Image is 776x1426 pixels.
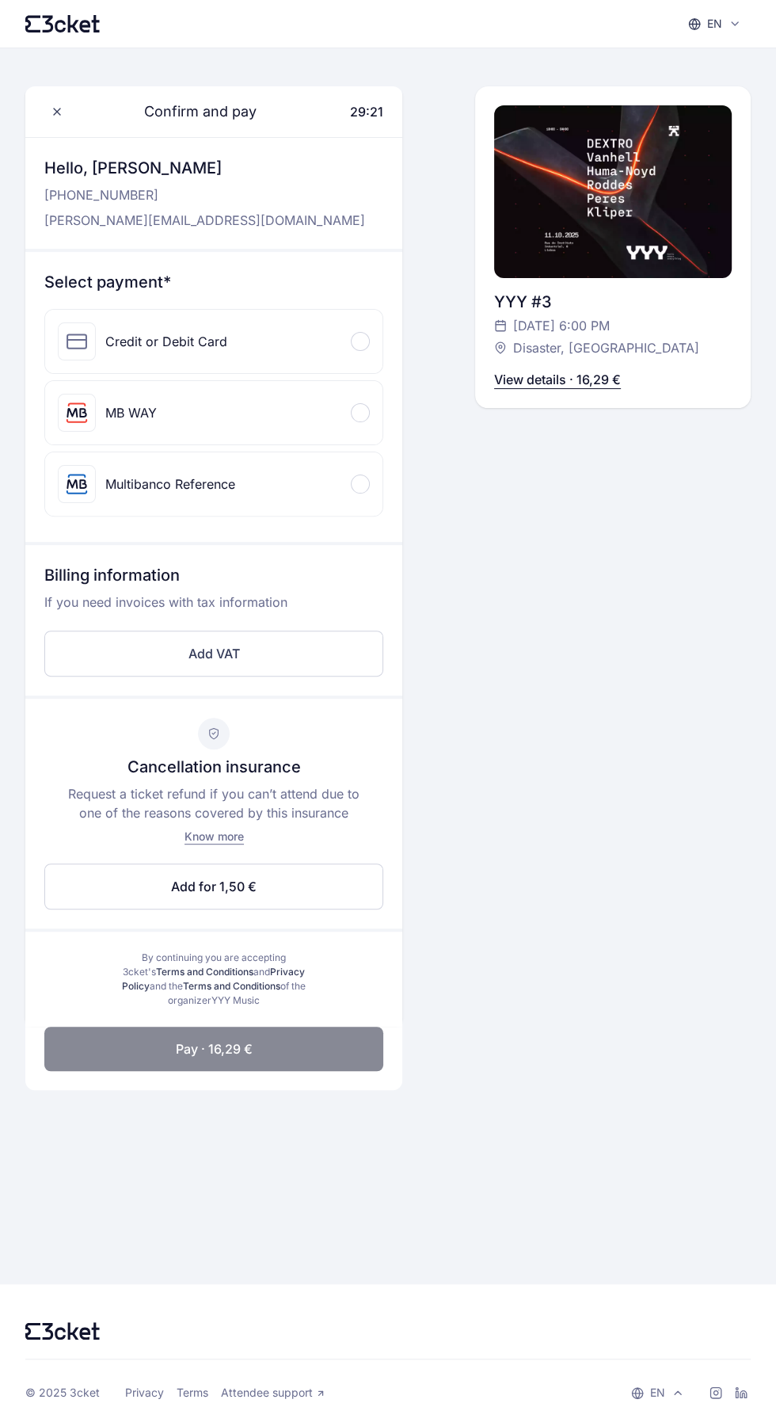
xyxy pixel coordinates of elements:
p: Request a ticket refund if you can’t attend due to one of the reasons covered by this insurance [62,784,366,822]
span: Confirm and pay [125,101,257,123]
p: en [707,16,722,32]
div: © 2025 3cket [25,1386,100,1400]
span: Add for 1,50 € [171,877,257,896]
span: Disaster, [GEOGRAPHIC_DATA] [513,338,699,357]
p: Cancellation insurance [127,756,301,778]
p: [PERSON_NAME][EMAIL_ADDRESS][DOMAIN_NAME] [44,211,365,230]
span: Attendee support [221,1386,313,1400]
div: Credit or Debit Card [105,332,227,351]
div: YYY #3 [494,291,732,313]
div: Multibanco Reference [105,475,235,494]
span: [DATE] 6:00 PM [513,316,610,335]
p: If you need invoices with tax information [44,593,383,624]
button: Add for 1,50 € [44,864,383,909]
span: 29:21 [350,104,383,120]
div: MB WAY [105,403,157,422]
h3: Select payment* [44,271,383,293]
p: [PHONE_NUMBER] [44,185,365,204]
a: Attendee support [221,1386,325,1400]
button: Add VAT [44,631,383,677]
button: Pay · 16,29 € [44,1027,383,1071]
span: Know more [184,829,244,843]
span: YYY Music [211,994,260,1006]
a: Terms and Conditions [183,980,280,992]
a: Terms and Conditions [156,966,253,978]
a: Privacy [125,1386,164,1400]
span: Pay · 16,29 € [176,1039,253,1058]
h3: Hello, [PERSON_NAME] [44,157,365,179]
p: en [650,1385,665,1401]
a: Terms [177,1386,208,1400]
h3: Billing information [44,564,383,593]
div: By continuing you are accepting 3cket's and and the of the organizer [114,951,314,1008]
p: View details · 16,29 € [494,370,621,389]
